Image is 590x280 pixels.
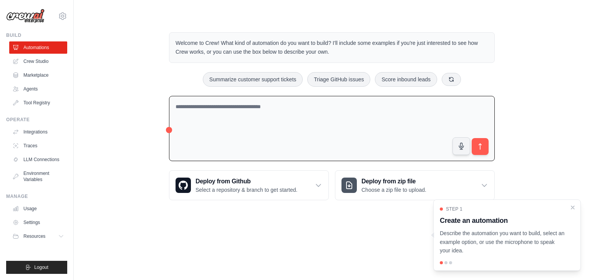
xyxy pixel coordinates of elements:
div: Operate [6,117,67,123]
p: Choose a zip file to upload. [361,186,426,194]
a: Integrations [9,126,67,138]
p: Describe the automation you want to build, select an example option, or use the microphone to spe... [440,229,565,255]
p: Select a repository & branch to get started. [196,186,297,194]
h3: Deploy from Github [196,177,297,186]
button: Summarize customer support tickets [203,72,303,87]
h3: Create an automation [440,215,565,226]
a: Usage [9,203,67,215]
a: Environment Variables [9,167,67,186]
div: Build [6,32,67,38]
span: Step 1 [446,206,462,212]
button: Close walkthrough [570,204,576,211]
button: Resources [9,230,67,242]
img: Logo [6,9,45,23]
button: Score inbound leads [375,72,437,87]
a: Traces [9,140,67,152]
span: Logout [34,264,48,270]
a: LLM Connections [9,153,67,166]
span: Resources [23,233,45,239]
h3: Deploy from zip file [361,177,426,186]
a: Tool Registry [9,97,67,109]
a: Settings [9,216,67,229]
p: Welcome to Crew! What kind of automation do you want to build? I'll include some examples if you'... [176,39,488,56]
a: Marketplace [9,69,67,81]
div: Manage [6,193,67,199]
a: Automations [9,41,67,54]
button: Triage GitHub issues [307,72,370,87]
button: Logout [6,261,67,274]
a: Crew Studio [9,55,67,68]
a: Agents [9,83,67,95]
